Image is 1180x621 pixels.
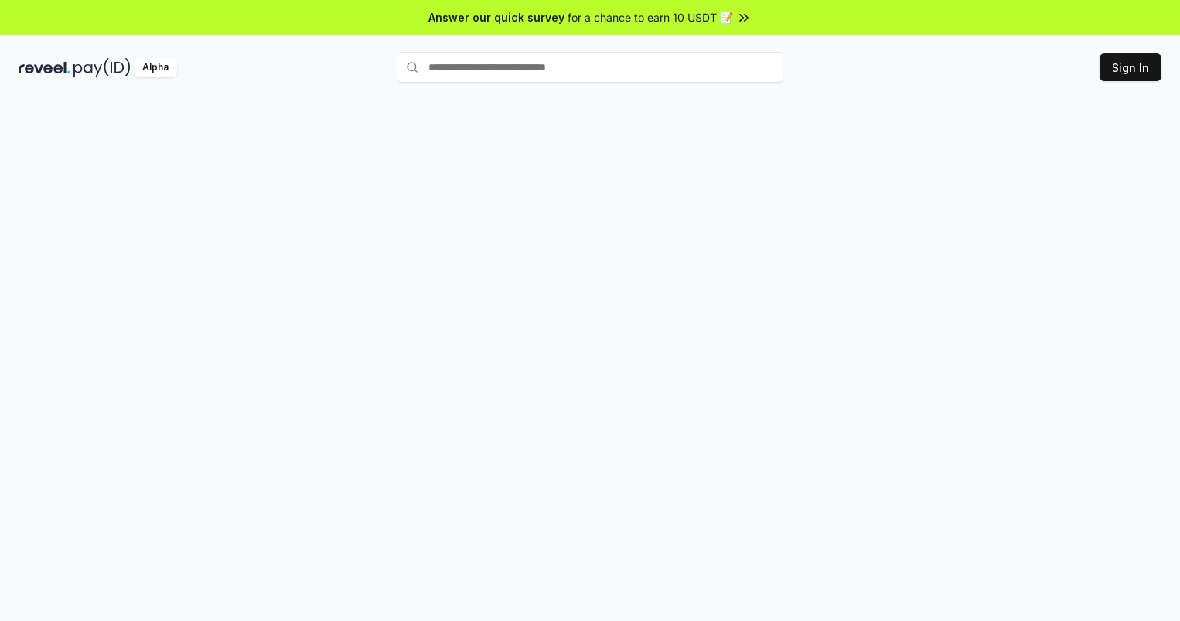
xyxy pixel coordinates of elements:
button: Sign In [1100,53,1161,81]
div: Alpha [134,58,177,77]
span: for a chance to earn 10 USDT 📝 [568,9,733,26]
span: Answer our quick survey [428,9,564,26]
img: pay_id [73,58,131,77]
img: reveel_dark [19,58,70,77]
